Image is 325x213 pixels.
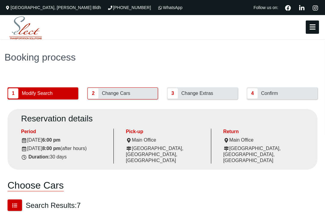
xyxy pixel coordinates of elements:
span: 4 [247,88,258,99]
div: Main Office [223,137,304,143]
span: Confirm [259,88,280,99]
span: 2 [88,88,98,99]
h1: Choose Cars [8,175,64,191]
button: 1 Modify Search [8,87,78,99]
div: Period [21,129,109,135]
a: Linkedin [296,4,307,11]
button: 4 Confirm [247,87,317,99]
span: Change Cars [100,88,132,99]
div: Pick-up [126,129,206,135]
div: [GEOGRAPHIC_DATA], [GEOGRAPHIC_DATA], [GEOGRAPHIC_DATA] [126,146,206,164]
div: 30 days [21,154,109,160]
span: Change Extras [179,88,215,99]
strong: 6:00 pm [42,137,60,143]
strong: Duration: [28,154,50,159]
div: [DATE] (after hours) [21,146,109,152]
a: [PHONE_NUMBER] [107,5,151,10]
div: Return [223,129,304,135]
a: Facebook [283,4,293,11]
a: WhatsApp [157,5,183,10]
img: Select Rent a Car [5,15,47,41]
strong: 8:00 pm [42,146,60,151]
h1: Booking process [5,52,320,62]
div: [DATE] [21,137,109,143]
a: Instagram [310,4,320,11]
div: Main Office [126,137,206,143]
span: 1 [8,88,18,99]
span: 7 [77,201,81,209]
span: 3 [168,88,178,99]
div: [GEOGRAPHIC_DATA], [GEOGRAPHIC_DATA], [GEOGRAPHIC_DATA] [223,146,304,164]
button: 2 Change Cars [87,87,158,99]
h2: Reservation details [21,114,304,124]
button: 3 Change Extras [167,87,238,99]
h3: Search Results: [26,201,81,210]
span: Modify Search [20,88,54,99]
